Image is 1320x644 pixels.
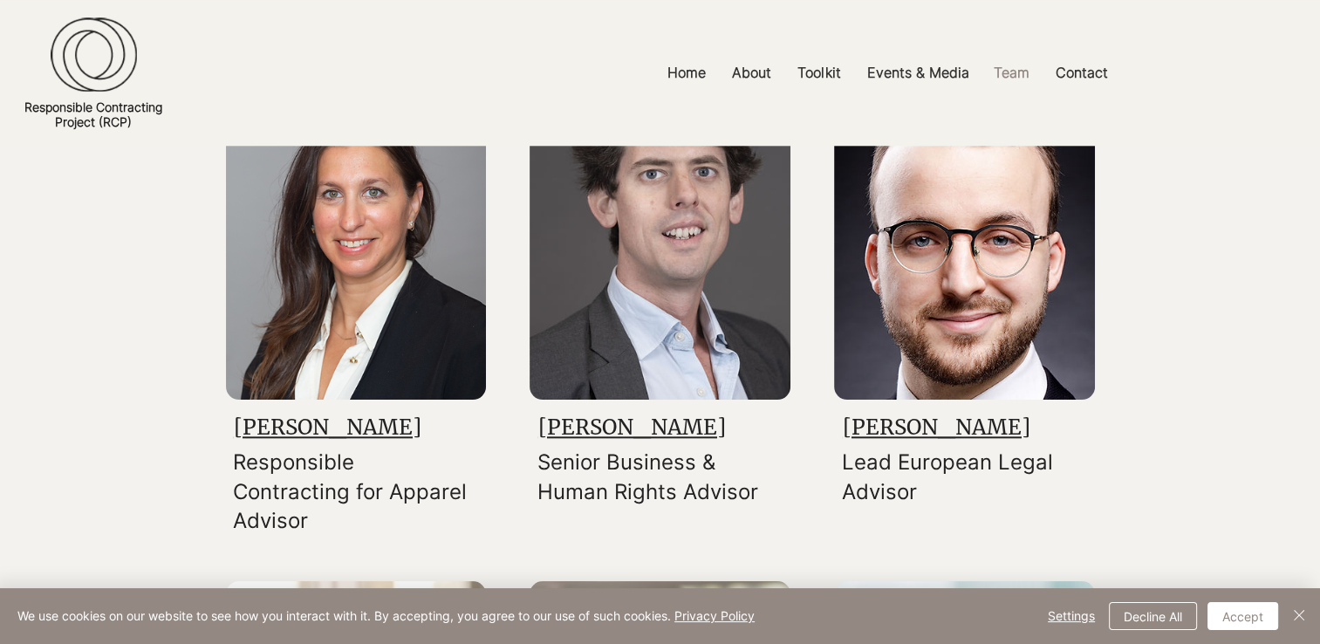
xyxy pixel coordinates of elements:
[843,414,1030,441] a: [PERSON_NAME]
[234,414,421,441] a: [PERSON_NAME]
[853,53,980,92] a: Events & Media
[1289,602,1310,630] button: Close
[1109,602,1197,630] button: Decline All
[1042,53,1120,92] a: Contact
[784,53,853,92] a: Toolkit
[17,608,755,624] span: We use cookies on our website to see how you interact with it. By accepting, you agree to our use...
[723,53,780,92] p: About
[719,53,784,92] a: About
[674,608,755,623] a: Privacy Policy
[789,53,849,92] p: Toolkit
[1048,603,1095,629] span: Settings
[1289,605,1310,626] img: Close
[537,448,772,506] p: Senior Business & Human Rights Advisor
[1207,602,1278,630] button: Accept
[980,53,1042,92] a: Team
[858,53,977,92] p: Events & Media
[24,99,162,129] a: Responsible ContractingProject (RCP)
[233,448,468,536] p: Responsible Contracting for Apparel Advisor
[659,53,715,92] p: Home
[654,53,719,92] a: Home
[1046,53,1116,92] p: Contact
[455,53,1320,92] nav: Site
[538,414,726,441] a: [PERSON_NAME]
[842,448,1077,506] p: Lead European Legal Advisor
[984,53,1037,92] p: Team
